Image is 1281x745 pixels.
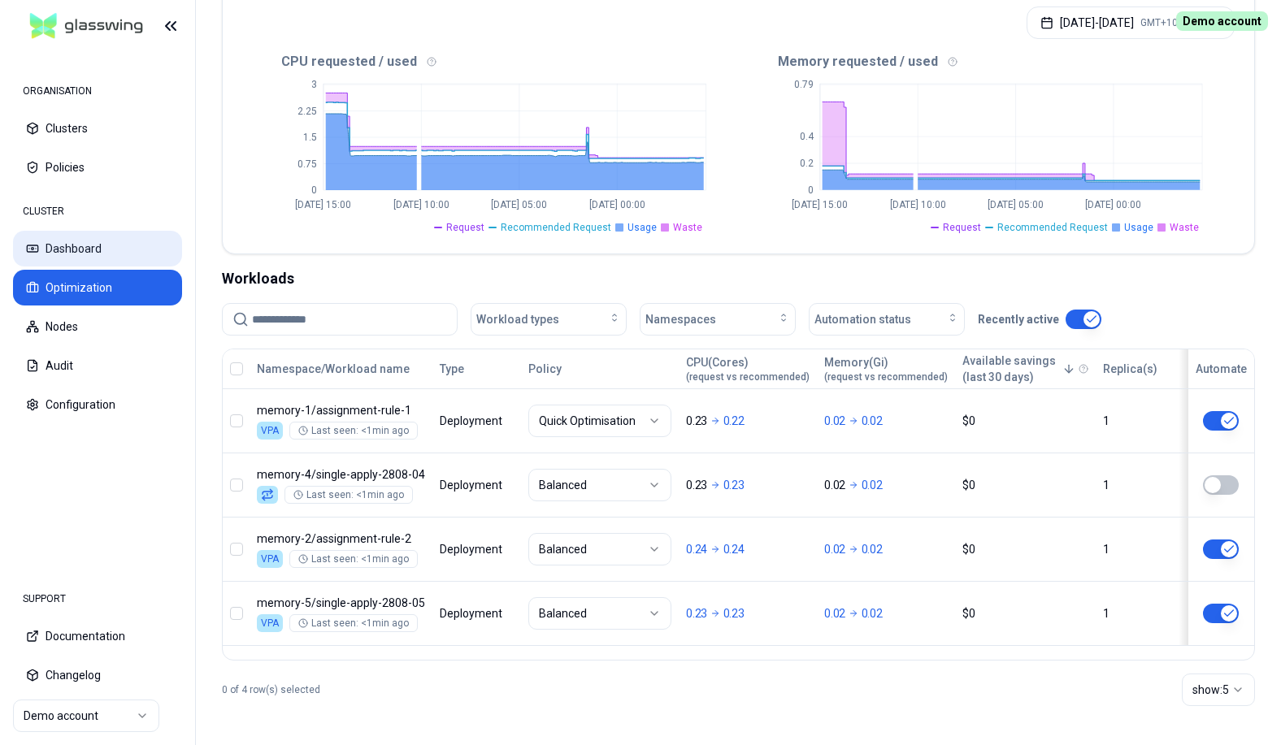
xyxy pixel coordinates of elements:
[799,131,814,142] tspan: 0.4
[257,466,425,483] p: single-apply-2808-04
[298,617,409,630] div: Last seen: <1min ago
[686,541,707,557] p: 0.24
[440,413,505,429] div: Deployment
[739,52,1235,71] div: Memory requested / used
[393,199,449,210] tspan: [DATE] 10:00
[686,477,707,493] p: 0.23
[1103,541,1171,557] div: 1
[645,311,716,327] span: Namespaces
[1103,413,1171,429] div: 1
[686,370,810,383] span: (request vs recommended)
[13,75,182,107] div: ORGANISATION
[440,541,505,557] div: Deployment
[862,605,883,622] p: 0.02
[1140,16,1178,29] span: GMT+10
[943,221,981,234] span: Request
[723,541,745,557] p: 0.24
[807,184,813,196] tspan: 0
[257,353,410,385] button: Namespace/Workload name
[862,541,883,557] p: 0.02
[962,353,1075,385] button: Available savings(last 30 days)
[824,605,845,622] p: 0.02
[824,354,948,383] div: Memory(Gi)
[962,541,1088,557] div: $0
[1176,11,1268,31] span: Demo account
[686,605,707,622] p: 0.23
[1103,477,1171,493] div: 1
[222,267,1255,290] div: Workloads
[24,7,150,45] img: GlassWing
[257,550,283,568] div: VPA
[962,477,1088,493] div: $0
[298,552,409,565] div: Last seen: <1min ago
[686,353,810,385] button: CPU(Cores)(request vs recommended)
[303,132,317,143] tspan: 1.5
[13,110,182,146] button: Clusters
[13,309,182,344] button: Nodes
[257,531,425,547] p: assignment-rule-2
[311,184,317,196] tspan: 0
[13,231,182,266] button: Dashboard
[1085,199,1141,210] tspan: [DATE] 00:00
[13,270,182,305] button: Optimization
[809,303,965,336] button: Automation status
[1027,6,1235,39] button: [DATE]-[DATE]GMT+10
[257,422,283,440] div: VPA
[792,199,848,210] tspan: [DATE] 15:00
[1170,221,1199,234] span: Waste
[471,303,627,336] button: Workload types
[799,158,813,169] tspan: 0.2
[13,387,182,422] button: Configuration
[257,402,425,418] p: assignment-rule-1
[446,221,484,234] span: Request
[723,413,745,429] p: 0.22
[723,477,745,493] p: 0.23
[1103,353,1157,385] button: Replica(s)
[491,199,547,210] tspan: [DATE] 05:00
[440,477,505,493] div: Deployment
[1124,221,1153,234] span: Usage
[440,353,464,385] button: Type
[686,354,810,383] div: CPU(Cores)
[862,477,883,493] p: 0.02
[257,595,425,611] p: single-apply-2808-05
[297,106,317,117] tspan: 2.25
[824,413,845,429] p: 0.02
[793,79,813,90] tspan: 0.79
[814,311,911,327] span: Automation status
[824,477,845,493] p: 0.02
[13,348,182,383] button: Audit
[988,199,1044,210] tspan: [DATE] 05:00
[1103,605,1171,622] div: 1
[13,149,182,185] button: Policies
[13,657,182,693] button: Changelog
[1196,361,1247,377] div: Automate
[673,221,702,234] span: Waste
[978,311,1059,327] p: Recently active
[862,413,883,429] p: 0.02
[293,488,404,501] div: Last seen: <1min ago
[440,605,505,622] div: Deployment
[222,683,320,696] p: 0 of 4 row(s) selected
[889,199,945,210] tspan: [DATE] 10:00
[962,605,1088,622] div: $0
[824,370,948,383] span: (request vs recommended)
[997,221,1108,234] span: Recommended Request
[295,199,351,210] tspan: [DATE] 15:00
[640,303,796,336] button: Namespaces
[297,158,317,170] tspan: 0.75
[962,413,1088,429] div: $0
[311,79,317,90] tspan: 3
[824,353,948,385] button: Memory(Gi)(request vs recommended)
[242,52,739,71] div: CPU requested / used
[476,311,559,327] span: Workload types
[13,195,182,227] div: CLUSTER
[627,221,657,234] span: Usage
[686,413,707,429] p: 0.23
[257,614,283,632] div: VPA
[528,361,671,377] div: Policy
[589,199,645,210] tspan: [DATE] 00:00
[501,221,611,234] span: Recommended Request
[723,605,745,622] p: 0.23
[13,583,182,615] div: SUPPORT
